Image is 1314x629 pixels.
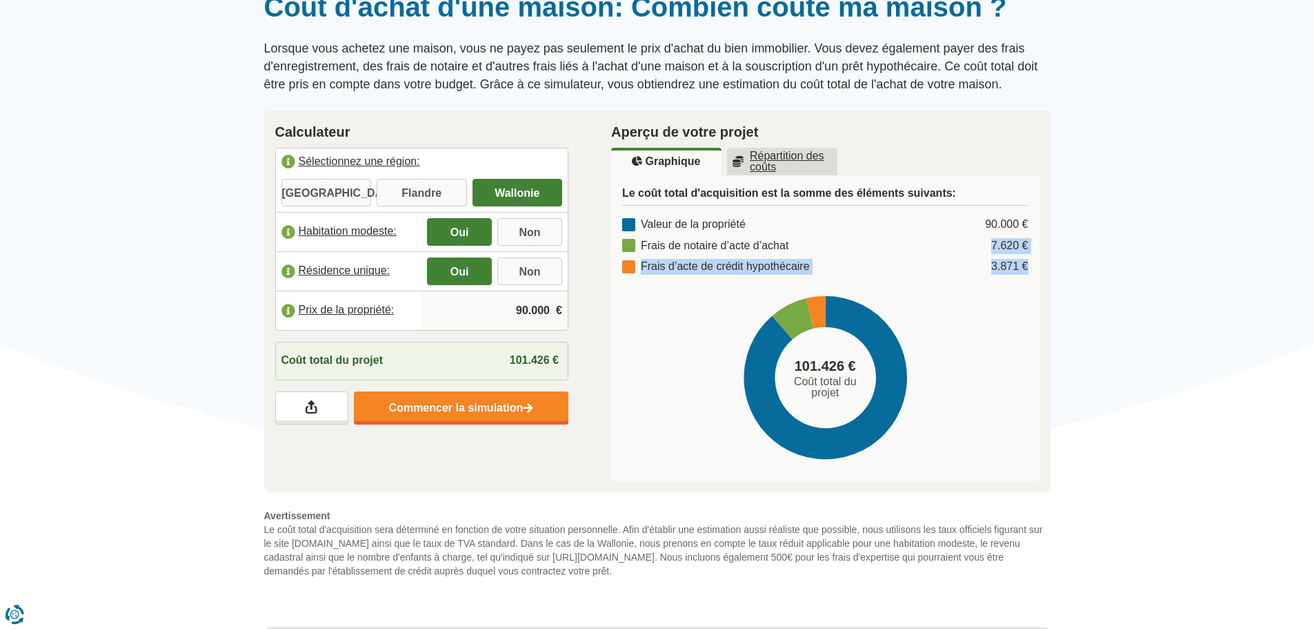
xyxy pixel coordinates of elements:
[276,256,422,287] label: Résidence unique:
[991,238,1028,254] div: 7.620 €
[556,303,562,319] span: €
[427,292,562,329] input: |
[622,259,810,275] div: Frais d’acte de crédit hypothécaire
[264,509,1051,523] span: Avertissement
[510,354,559,366] span: 101.426 €
[991,259,1028,275] div: 3.871 €
[427,218,492,246] label: Oui
[780,376,870,398] span: Coût total du projet
[276,148,568,179] label: Sélectionnez une région:
[632,156,700,167] u: Graphique
[275,391,348,425] a: Partagez vos résultats
[276,296,422,326] label: Prix de la propriété:
[795,356,856,376] span: 101.426 €
[264,509,1051,578] p: Le coût total d'acquisition sera déterminé en fonction de votre situation personnelle. Afin d'éta...
[354,391,568,425] a: Commencer la simulation
[622,238,788,254] div: Frais de notaire d’acte d’achat
[472,179,563,206] label: Wallonie
[622,186,1028,206] h3: Le coût total d'acquisition est la somme des éléments suivants:
[497,218,562,246] label: Non
[611,122,1039,142] h2: Aperçu de votre projet
[985,217,1028,233] div: 90.000 €
[497,258,562,285] label: Non
[523,403,533,414] img: Commencer la simulation
[275,122,569,142] h2: Calculateur
[427,258,492,285] label: Oui
[377,179,467,206] label: Flandre
[733,151,832,173] u: Répartition des coûts
[276,217,422,247] label: Habitation modeste:
[281,353,384,369] span: Coût total du projet
[622,217,746,233] div: Valeur de la propriété
[281,179,372,206] label: [GEOGRAPHIC_DATA]
[264,40,1051,93] p: Lorsque vous achetez une maison, vous ne payez pas seulement le prix d'achat du bien immobilier. ...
